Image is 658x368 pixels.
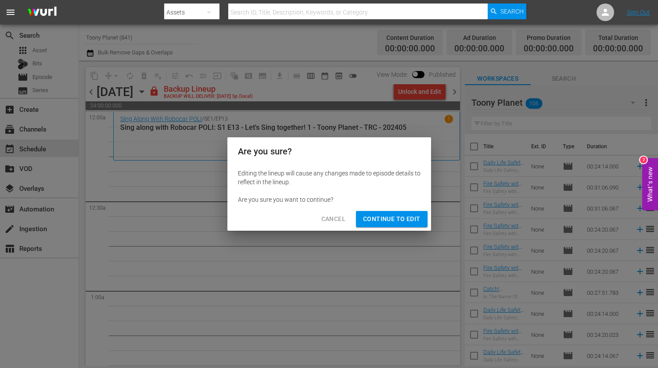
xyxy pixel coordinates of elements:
[363,214,420,225] span: Continue to Edit
[5,7,16,18] span: menu
[642,158,658,210] button: Open Feedback Widget
[314,211,352,227] button: Cancel
[321,214,345,225] span: Cancel
[21,2,63,23] img: ans4CAIJ8jUAAAAAAAAAAAAAAAAAAAAAAAAgQb4GAAAAAAAAAAAAAAAAAAAAAAAAJMjXAAAAAAAAAAAAAAAAAAAAAAAAgAT5G...
[238,144,421,158] h2: Are you sure?
[627,9,650,16] a: Sign Out
[238,195,421,204] div: Are you sure you want to continue?
[640,156,647,163] div: 7
[500,4,524,19] span: Search
[356,211,427,227] button: Continue to Edit
[238,169,421,186] div: Editing the lineup will cause any changes made to episode details to reflect in the lineup.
